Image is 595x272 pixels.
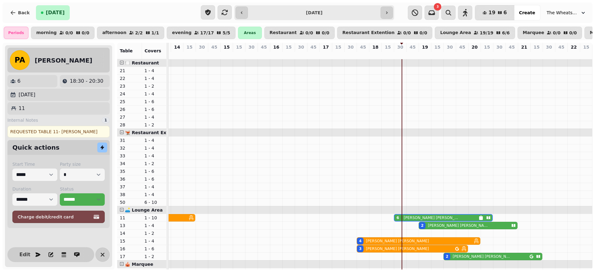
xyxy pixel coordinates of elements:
p: 0 [187,51,192,58]
p: 0 [274,51,279,58]
button: evening17/175/5 [167,27,236,39]
p: 0 [484,51,489,58]
p: [PERSON_NAME] [PERSON_NAME] [453,254,510,259]
span: Back [18,11,30,15]
p: 0 [522,51,527,58]
p: 1 - 6 [144,176,164,182]
p: 1 - 2 [144,253,164,260]
p: 2 [447,51,452,58]
p: 1 - 2 [144,160,164,167]
p: 30 [298,44,304,50]
p: Restaurant [270,30,297,35]
button: The Wheatsheaf [543,7,590,18]
label: Duration [12,186,57,192]
p: 21 [120,68,139,74]
p: 6 / 6 [502,31,510,35]
p: 7 [360,51,365,58]
p: 1 - 4 [144,191,164,198]
button: Charge debit/credit card [12,211,105,223]
span: Internal Notes [7,117,38,123]
p: 33 [120,153,139,159]
p: 2 / 2 [135,31,143,35]
p: Lounge Area [440,30,471,35]
p: 30 [348,44,354,50]
button: Lounge Area19/196/6 [435,27,515,39]
p: 1 - 2 [144,122,164,128]
p: 0 [410,51,415,58]
button: afternoon2/21/1 [97,27,164,39]
p: 0 / 0 [82,31,90,35]
p: Restaurant Extention [342,30,394,35]
p: 15 [583,44,589,50]
p: 45 [459,44,465,50]
p: 45 [558,44,564,50]
p: 1 - 2 [144,83,164,89]
p: 0 [571,51,576,58]
p: 11 [19,105,25,112]
p: 50 [120,199,139,205]
p: 15 [434,44,440,50]
label: Status [60,186,105,192]
p: 0 [174,51,179,58]
p: 0 / 0 [65,31,73,35]
p: [PERSON_NAME] [PERSON_NAME] [366,246,429,251]
p: 45 [410,44,416,50]
p: 15 [187,44,192,50]
p: 30 [447,44,453,50]
p: 24 [120,91,139,97]
p: 37 [120,184,139,190]
p: 25 [120,99,139,105]
p: 15 [224,44,230,50]
button: morning0/00/0 [31,27,95,39]
p: 15 [286,44,292,50]
span: 🫕 Restaurant Extention [125,130,184,135]
p: 6 [17,77,20,85]
span: [DATE] [46,10,65,15]
button: Create [514,5,540,20]
p: 45 [360,44,366,50]
p: 1 - 6 [144,168,164,174]
p: 17 [120,253,139,260]
p: 1 - 6 [144,106,164,112]
p: 26 [120,106,139,112]
p: 34 [120,160,139,167]
p: 30 [496,44,502,50]
p: 0 [236,51,241,58]
h2: Quick actions [12,143,59,152]
p: 0 [497,51,502,58]
p: 18:30 - 20:30 [70,77,103,85]
p: 30 [397,44,403,50]
p: 17 / 17 [200,31,214,35]
p: 14 [174,44,180,50]
p: afternoon [102,30,126,35]
button: Back [5,5,35,20]
p: 0 [261,51,266,58]
p: morning [36,30,57,35]
button: Restaurant Extention0/00/0 [337,27,433,39]
span: 🎪 Marquee [125,262,153,267]
p: 5 / 5 [223,31,230,35]
p: 1 - 4 [144,222,164,229]
p: 15 [335,44,341,50]
span: 3 [437,5,439,8]
p: 1 - 6 [144,246,164,252]
p: 0 [249,51,254,58]
p: 45 [211,44,217,50]
p: 15 [236,44,242,50]
p: 0 [224,51,229,58]
p: 0 [311,51,316,58]
p: 0 / 0 [403,31,411,35]
p: 17 [323,44,329,50]
p: 15 [120,238,139,244]
p: 16 [120,246,139,252]
span: Create [519,11,535,15]
p: 0 [199,51,204,58]
h2: [PERSON_NAME] [35,56,92,65]
p: 1 - 4 [144,137,164,143]
p: 14 [120,230,139,236]
p: 36 [120,176,139,182]
p: 0 [385,51,390,58]
div: 4 [359,239,361,243]
p: 0 [435,51,440,58]
p: 11 [120,215,139,221]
